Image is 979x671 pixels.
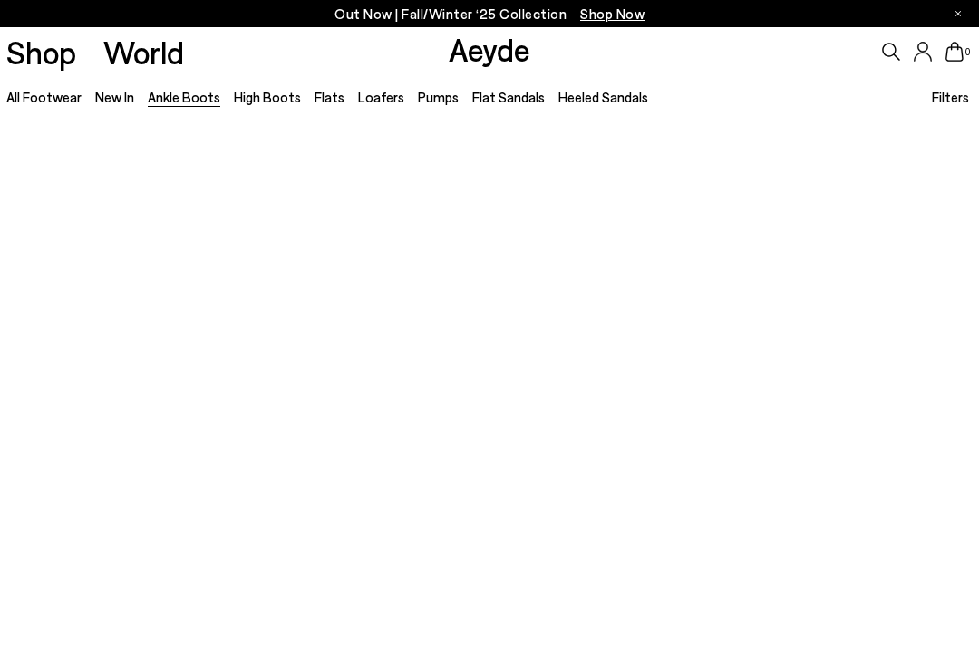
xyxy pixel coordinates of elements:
[945,42,964,62] a: 0
[6,89,82,105] a: All Footwear
[932,89,969,105] span: Filters
[449,30,530,68] a: Aeyde
[334,3,645,25] p: Out Now | Fall/Winter ‘25 Collection
[148,89,220,105] a: Ankle Boots
[472,89,545,105] a: Flat Sandals
[580,5,645,22] span: Navigate to /collections/new-in
[558,89,648,105] a: Heeled Sandals
[6,36,76,68] a: Shop
[358,89,404,105] a: Loafers
[964,47,973,57] span: 0
[95,89,134,105] a: New In
[418,89,459,105] a: Pumps
[103,36,184,68] a: World
[315,89,344,105] a: Flats
[234,89,301,105] a: High Boots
